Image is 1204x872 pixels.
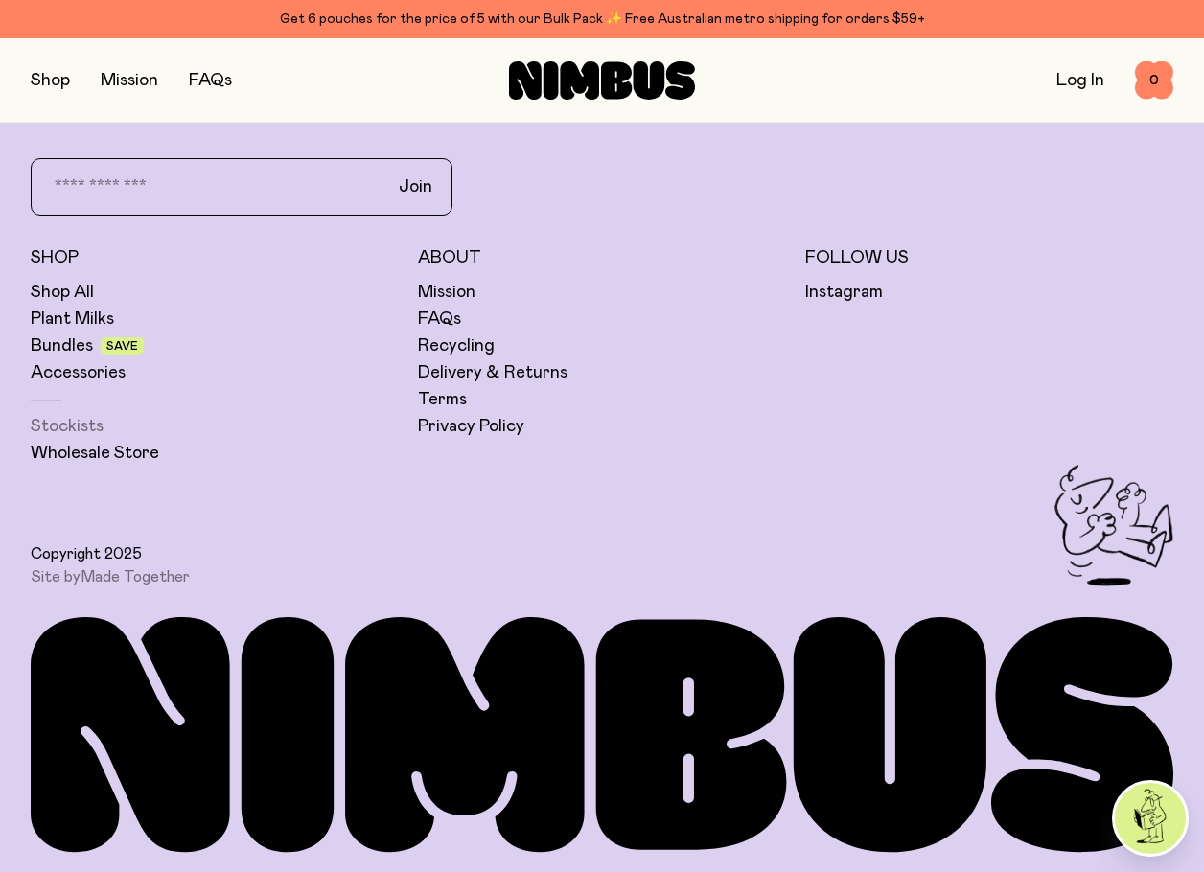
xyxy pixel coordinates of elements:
span: Copyright 2025 [31,544,142,563]
a: Log In [1056,72,1104,89]
button: Join [383,167,448,207]
a: Instagram [805,281,883,304]
a: Delivery & Returns [418,361,567,384]
span: Site by [31,567,190,586]
a: Mission [101,72,158,89]
a: Shop All [31,281,94,304]
a: FAQs [418,308,461,331]
a: Bundles [31,334,93,357]
h5: Follow Us [805,246,1173,269]
a: Accessories [31,361,126,384]
a: Privacy Policy [418,415,524,438]
a: Mission [418,281,475,304]
button: 0 [1135,61,1173,100]
a: Plant Milks [31,308,114,331]
div: Get 6 pouches for the price of 5 with our Bulk Pack ✨ Free Australian metro shipping for orders $59+ [31,8,1173,31]
a: Terms [418,388,467,411]
img: agent [1115,783,1186,854]
a: Stockists [31,415,104,438]
h5: About [418,246,786,269]
a: Wholesale Store [31,442,159,465]
span: Save [106,340,138,352]
a: Recycling [418,334,495,357]
h5: Shop [31,246,399,269]
a: FAQs [189,72,232,89]
span: Join [399,175,432,198]
a: Made Together [81,569,190,585]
